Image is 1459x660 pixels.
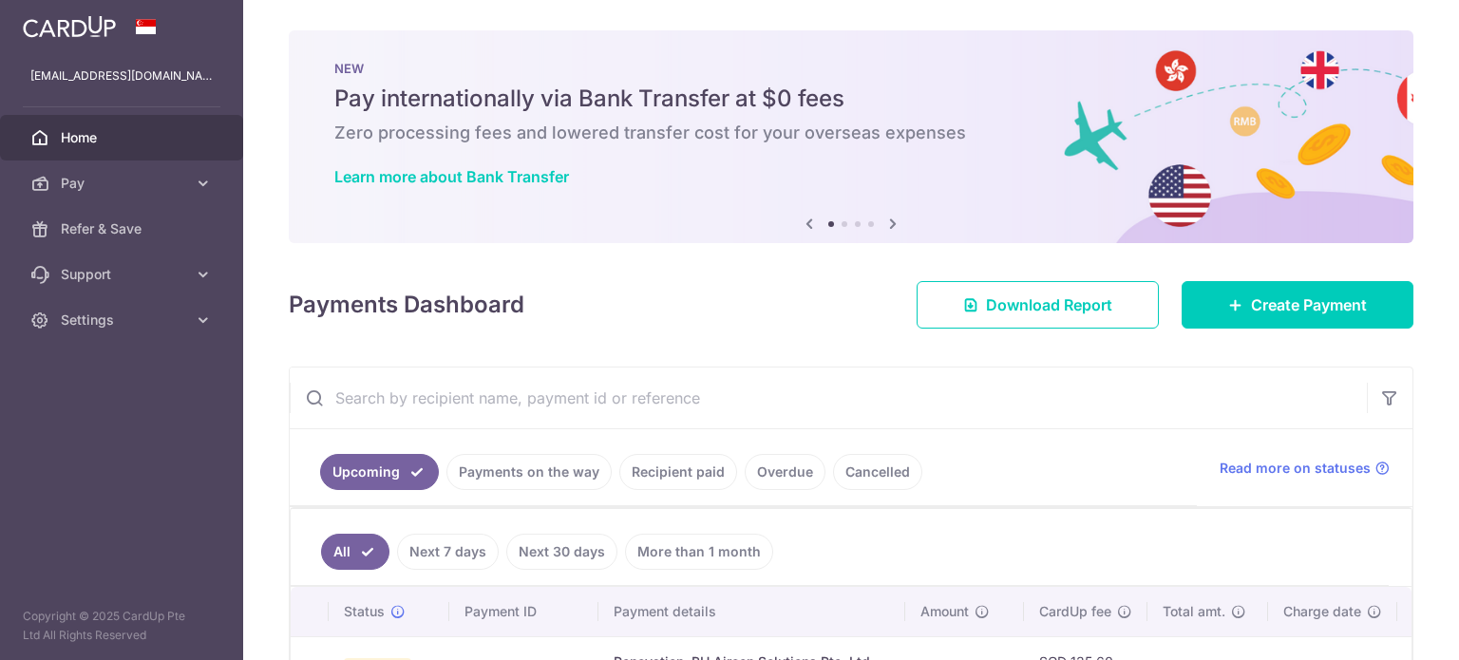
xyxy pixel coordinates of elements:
a: Create Payment [1182,281,1413,329]
h5: Pay internationally via Bank Transfer at $0 fees [334,84,1368,114]
a: Payments on the way [446,454,612,490]
a: Upcoming [320,454,439,490]
a: Read more on statuses [1220,459,1390,478]
th: Payment details [598,587,905,636]
span: Status [344,602,385,621]
span: Settings [61,311,186,330]
h4: Payments Dashboard [289,288,524,322]
span: Download Report [986,293,1112,316]
span: Pay [61,174,186,193]
a: Download Report [917,281,1159,329]
p: NEW [334,61,1368,76]
span: Create Payment [1251,293,1367,316]
p: [EMAIL_ADDRESS][DOMAIN_NAME] [30,66,213,85]
a: All [321,534,389,570]
input: Search by recipient name, payment id or reference [290,368,1367,428]
a: More than 1 month [625,534,773,570]
a: Learn more about Bank Transfer [334,167,569,186]
span: Amount [920,602,969,621]
span: CardUp fee [1039,602,1111,621]
span: Refer & Save [61,219,186,238]
img: CardUp [23,15,116,38]
th: Payment ID [449,587,598,636]
span: Total amt. [1163,602,1225,621]
a: Overdue [745,454,825,490]
a: Recipient paid [619,454,737,490]
a: Next 30 days [506,534,617,570]
span: Support [61,265,186,284]
span: Charge date [1283,602,1361,621]
h6: Zero processing fees and lowered transfer cost for your overseas expenses [334,122,1368,144]
span: Read more on statuses [1220,459,1371,478]
img: Bank transfer banner [289,30,1413,243]
span: Home [61,128,186,147]
a: Cancelled [833,454,922,490]
a: Next 7 days [397,534,499,570]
